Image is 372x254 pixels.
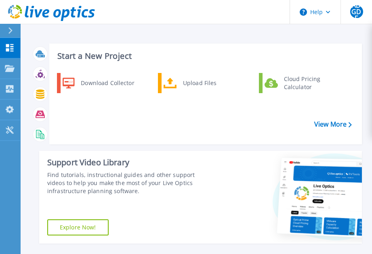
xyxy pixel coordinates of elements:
[314,121,352,128] a: View More
[47,171,212,195] div: Find tutorials, instructional guides and other support videos to help you make the most of your L...
[280,75,340,91] div: Cloud Pricing Calculator
[47,219,109,235] a: Explore Now!
[57,73,140,93] a: Download Collector
[259,73,342,93] a: Cloud Pricing Calculator
[158,73,241,93] a: Upload Files
[57,52,351,60] h3: Start a New Project
[47,157,212,168] div: Support Video Library
[179,75,239,91] div: Upload Files
[77,75,138,91] div: Download Collector
[350,2,363,21] span: ADGDF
